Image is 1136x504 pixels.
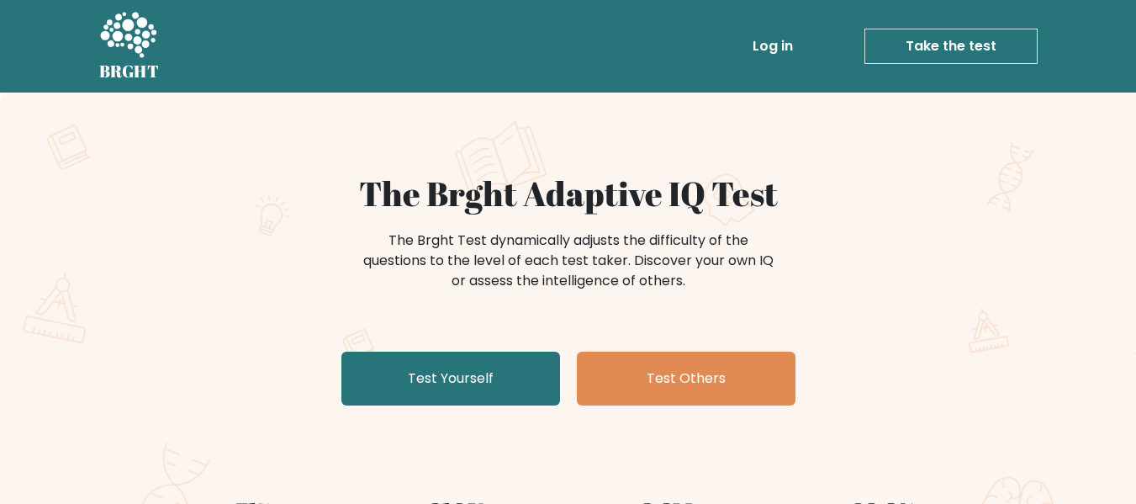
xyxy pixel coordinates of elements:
[341,352,560,406] a: Test Yourself
[864,29,1038,64] a: Take the test
[746,29,800,63] a: Log in
[158,173,979,214] h1: The Brght Adaptive IQ Test
[99,7,160,86] a: BRGHT
[577,352,795,406] a: Test Others
[358,231,779,291] div: The Brght Test dynamically adjusts the difficulty of the questions to the level of each test take...
[99,61,160,82] h5: BRGHT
